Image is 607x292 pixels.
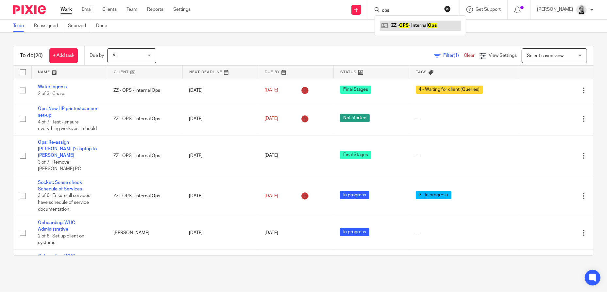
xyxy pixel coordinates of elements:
[340,151,371,159] span: Final Stages
[107,250,182,283] td: [PERSON_NAME]
[416,230,512,236] div: ---
[489,53,517,58] span: View Settings
[38,160,81,171] span: 3 of 7 · Remove [PERSON_NAME] PC
[34,53,43,58] span: (20)
[13,20,29,32] a: To do
[576,5,587,15] img: Jack_2025.jpg
[264,194,278,198] span: [DATE]
[340,191,369,199] span: In progress
[38,140,97,158] a: Ops: Re-assign [PERSON_NAME]'s laptop to [PERSON_NAME]
[443,53,464,58] span: Filter
[147,6,163,13] a: Reports
[182,216,258,250] td: [DATE]
[96,20,112,32] a: Done
[90,52,104,59] p: Due by
[537,6,573,13] p: [PERSON_NAME]
[107,136,182,176] td: ZZ - OPS - Internal Ops
[38,106,97,118] a: Ops: New HP printer/scanner set-up
[38,194,90,212] span: 3 of 6 · Ensure all services have schedule of service documentation
[20,52,43,59] h1: To do
[381,8,440,14] input: Search
[102,6,117,13] a: Clients
[416,116,512,122] div: ---
[264,88,278,93] span: [DATE]
[340,86,371,94] span: Final Stages
[340,114,370,122] span: Not started
[38,85,67,89] a: Water Ingress
[527,54,564,58] span: Select saved view
[107,79,182,102] td: ZZ - OPS - Internal Ops
[112,54,117,58] span: All
[38,180,82,191] a: Socket: Sense check Schedule of Services
[38,120,97,131] span: 4 of 7 · Test - ensure everything works as it should
[126,6,137,13] a: Team
[454,53,459,58] span: (1)
[476,7,501,12] span: Get Support
[13,5,46,14] img: Pixie
[107,216,182,250] td: [PERSON_NAME]
[264,117,278,121] span: [DATE]
[49,48,78,63] a: + Add task
[340,228,369,236] span: In progress
[38,254,75,265] a: Onboarding: WHC Administrative
[38,91,65,96] span: 2 of 3 · Chase
[416,153,512,159] div: ---
[444,6,451,12] button: Clear
[416,70,427,74] span: Tags
[38,220,75,232] a: Onboarding: WHC Administrative
[264,231,278,235] span: [DATE]
[182,136,258,176] td: [DATE]
[182,250,258,283] td: [DATE]
[182,176,258,216] td: [DATE]
[173,6,191,13] a: Settings
[60,6,72,13] a: Work
[38,234,84,245] span: 2 of 6 · Set up client on systems
[182,79,258,102] td: [DATE]
[416,86,483,94] span: 4 - Waiting for client (Queries)
[264,154,278,158] span: [DATE]
[182,102,258,136] td: [DATE]
[107,176,182,216] td: ZZ - OPS - Internal Ops
[34,20,63,32] a: Reassigned
[464,53,475,58] a: Clear
[107,102,182,136] td: ZZ - OPS - Internal Ops
[82,6,93,13] a: Email
[68,20,91,32] a: Snoozed
[416,191,451,199] span: 3 - In progress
